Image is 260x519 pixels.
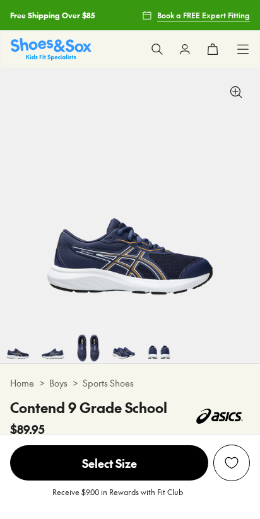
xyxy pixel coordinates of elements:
img: 5-522405_1 [35,328,71,363]
span: $89.95 [10,421,45,438]
img: 6-522406_1 [71,328,106,363]
img: 8-522408_1 [141,328,177,363]
a: Shoes & Sox [11,38,92,60]
span: Book a FREE Expert Fitting [157,9,250,21]
div: > > [10,376,250,390]
p: Receive $9.00 in Rewards with Fit Club [52,486,183,509]
h4: Contend 9 Grade School [10,397,167,418]
a: Book a FREE Expert Fitting [142,4,250,26]
a: Home [10,376,34,390]
img: Vendor logo [189,397,250,435]
img: 7-522407_1 [106,328,141,363]
button: Add to Wishlist [213,445,250,481]
a: Sports Shoes [83,376,134,390]
span: Select Size [10,445,208,481]
a: Boys [49,376,68,390]
button: Select Size [10,445,208,481]
img: SNS_Logo_Responsive.svg [11,38,92,60]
